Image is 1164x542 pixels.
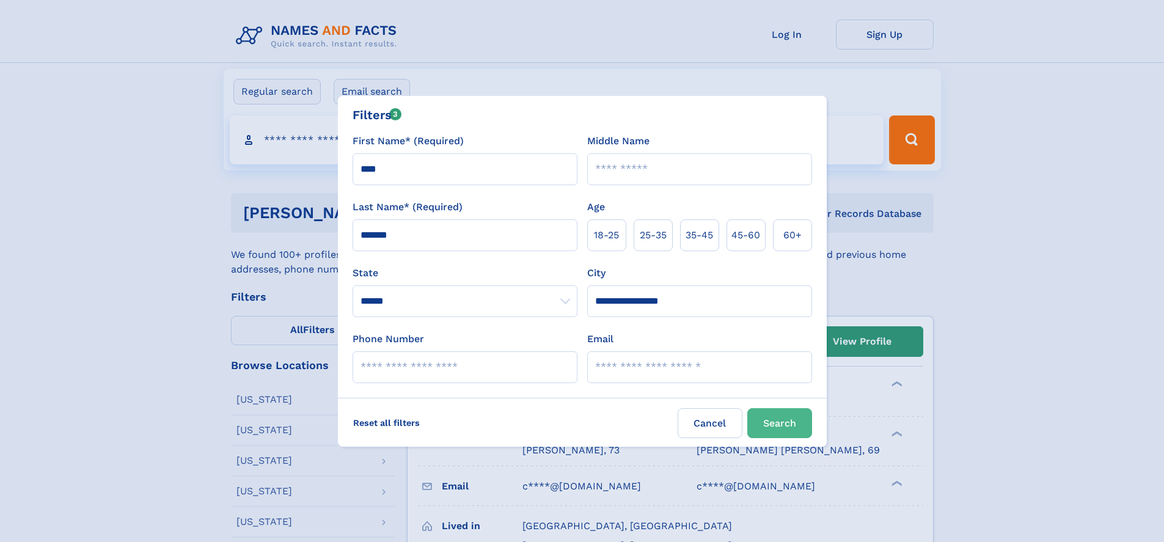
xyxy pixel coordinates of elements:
[345,408,428,438] label: Reset all filters
[587,266,606,280] label: City
[686,228,713,243] span: 35‑45
[587,134,650,148] label: Middle Name
[594,228,619,243] span: 18‑25
[353,266,577,280] label: State
[587,200,605,214] label: Age
[353,332,424,346] label: Phone Number
[678,408,742,438] label: Cancel
[747,408,812,438] button: Search
[731,228,760,243] span: 45‑60
[587,332,613,346] label: Email
[353,134,464,148] label: First Name* (Required)
[783,228,802,243] span: 60+
[640,228,667,243] span: 25‑35
[353,200,463,214] label: Last Name* (Required)
[353,106,402,124] div: Filters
